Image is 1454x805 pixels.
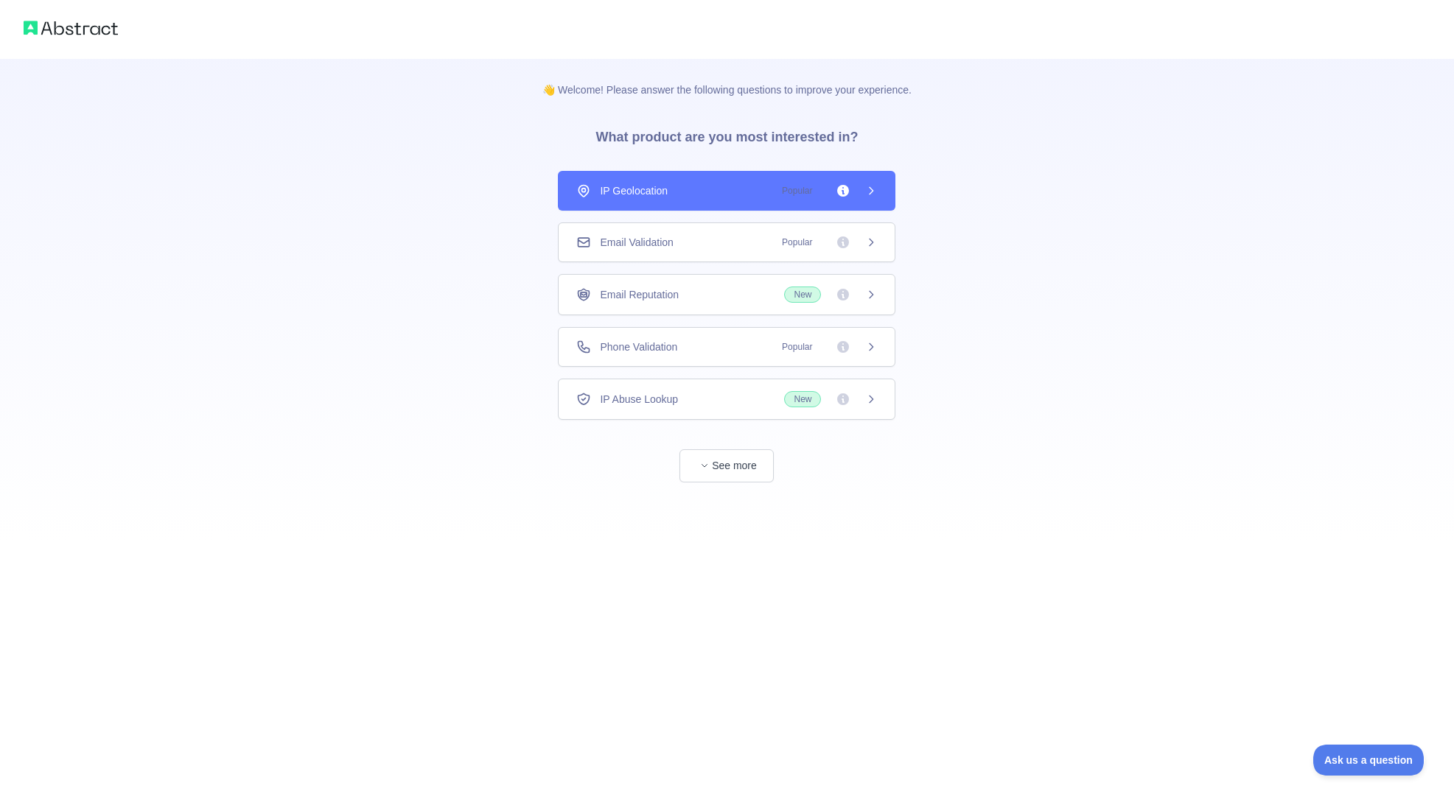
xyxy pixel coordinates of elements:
[784,391,821,407] span: New
[773,340,821,354] span: Popular
[600,183,668,198] span: IP Geolocation
[600,340,677,354] span: Phone Validation
[1313,745,1425,776] iframe: Toggle Customer Support
[679,449,774,482] button: See more
[784,287,821,303] span: New
[519,59,935,97] p: 👋 Welcome! Please answer the following questions to improve your experience.
[773,235,821,250] span: Popular
[600,287,679,302] span: Email Reputation
[572,97,881,171] h3: What product are you most interested in?
[600,235,673,250] span: Email Validation
[24,18,118,38] img: Abstract logo
[600,392,678,407] span: IP Abuse Lookup
[773,183,821,198] span: Popular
